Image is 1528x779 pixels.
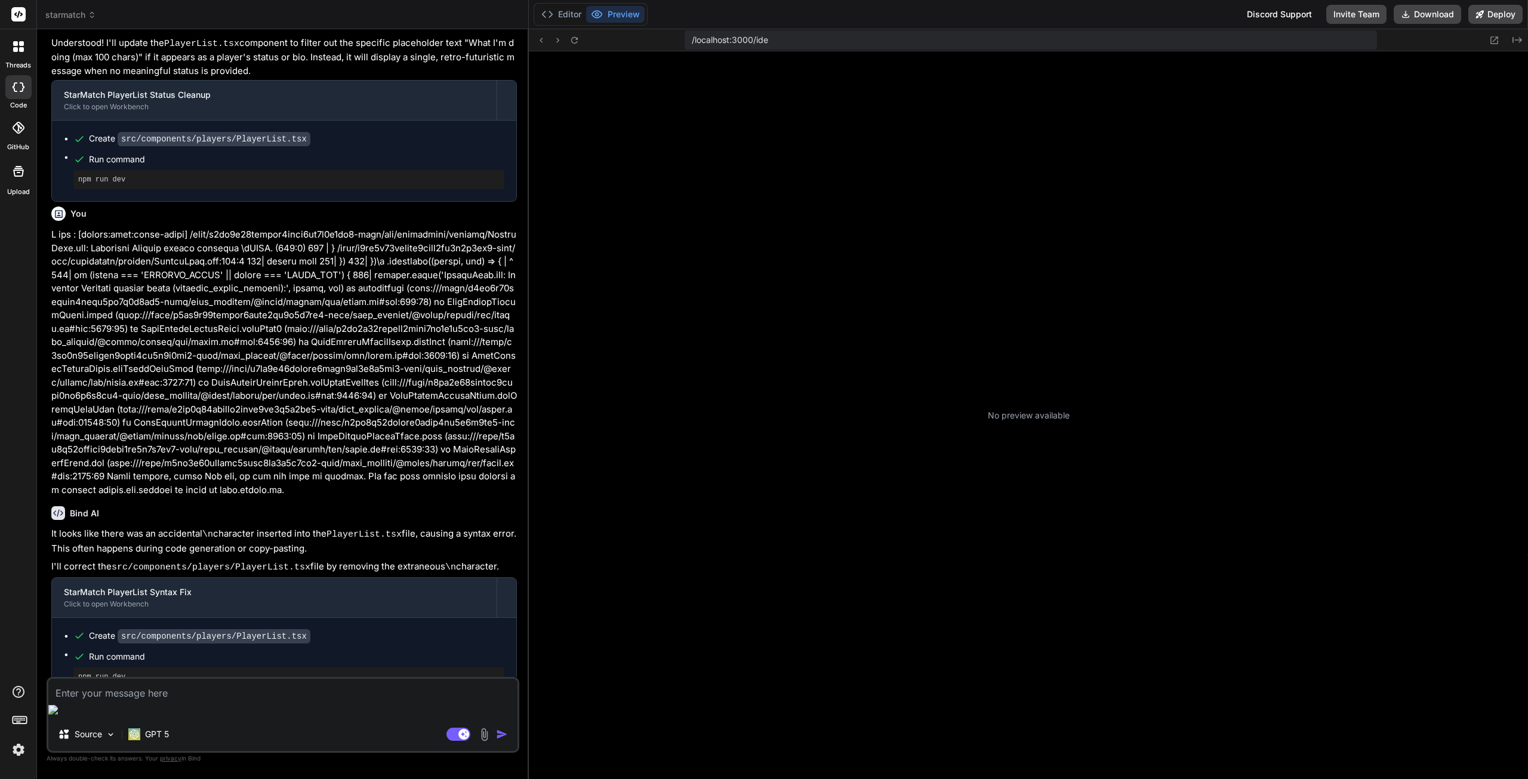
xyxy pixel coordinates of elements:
div: Create [89,133,310,145]
span: privacy [160,755,181,762]
h6: Bind AI [70,507,99,519]
code: \n [202,529,213,540]
p: Source [75,728,102,740]
div: Create [89,630,310,642]
code: src/components/players/PlayerList.tsx [118,629,310,643]
p: I'll correct the file by removing the extraneous character. [51,560,517,575]
div: Click to open Workbench [64,102,485,112]
button: Deploy [1468,5,1523,24]
code: PlayerList.tsx [326,529,402,540]
div: Click to open Workbench [64,599,485,609]
button: Editor [537,6,586,23]
div: StarMatch PlayerList Status Cleanup [64,89,485,101]
h6: You [70,208,87,220]
span: /localhost:3000/ide [692,34,768,46]
p: Always double-check its answers. Your in Bind [47,753,519,764]
p: L ips : [dolors:amet:conse-adipi] /elit/s2do9e28tempor4inci6ut7l0e1do8-magn/ali/enimadmini/veniam... [51,228,517,497]
button: StarMatch PlayerList Status CleanupClick to open Workbench [52,81,497,120]
p: It looks like there was an accidental character inserted into the file, causing a syntax error. T... [51,527,517,555]
label: GitHub [7,142,29,152]
span: Run command [89,651,504,663]
p: GPT 5 [145,728,169,740]
img: settings [8,740,29,760]
code: PlayerList.tsx [164,39,239,49]
pre: npm run dev [78,175,500,184]
span: starmatch [45,9,96,21]
img: attachment [478,728,491,741]
img: editor-icon.png [48,705,61,715]
p: Understood! I'll update the component to filter out the specific placeholder text "What I'm doing... [51,36,517,78]
code: src/components/players/PlayerList.tsx [118,132,310,146]
p: No preview available [988,409,1070,421]
code: src/components/players/PlayerList.tsx [112,562,310,572]
img: icon [496,728,508,740]
label: threads [5,60,31,70]
label: code [10,100,27,110]
img: Pick Models [106,729,116,740]
pre: npm run dev [78,672,500,682]
code: \n [445,562,456,572]
label: Upload [7,187,30,197]
div: StarMatch PlayerList Syntax Fix [64,586,485,598]
button: StarMatch PlayerList Syntax FixClick to open Workbench [52,578,497,617]
img: GPT 5 [128,728,140,740]
button: Preview [586,6,645,23]
span: Run command [89,153,504,165]
button: Invite Team [1326,5,1387,24]
button: Download [1394,5,1461,24]
div: Discord Support [1240,5,1319,24]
